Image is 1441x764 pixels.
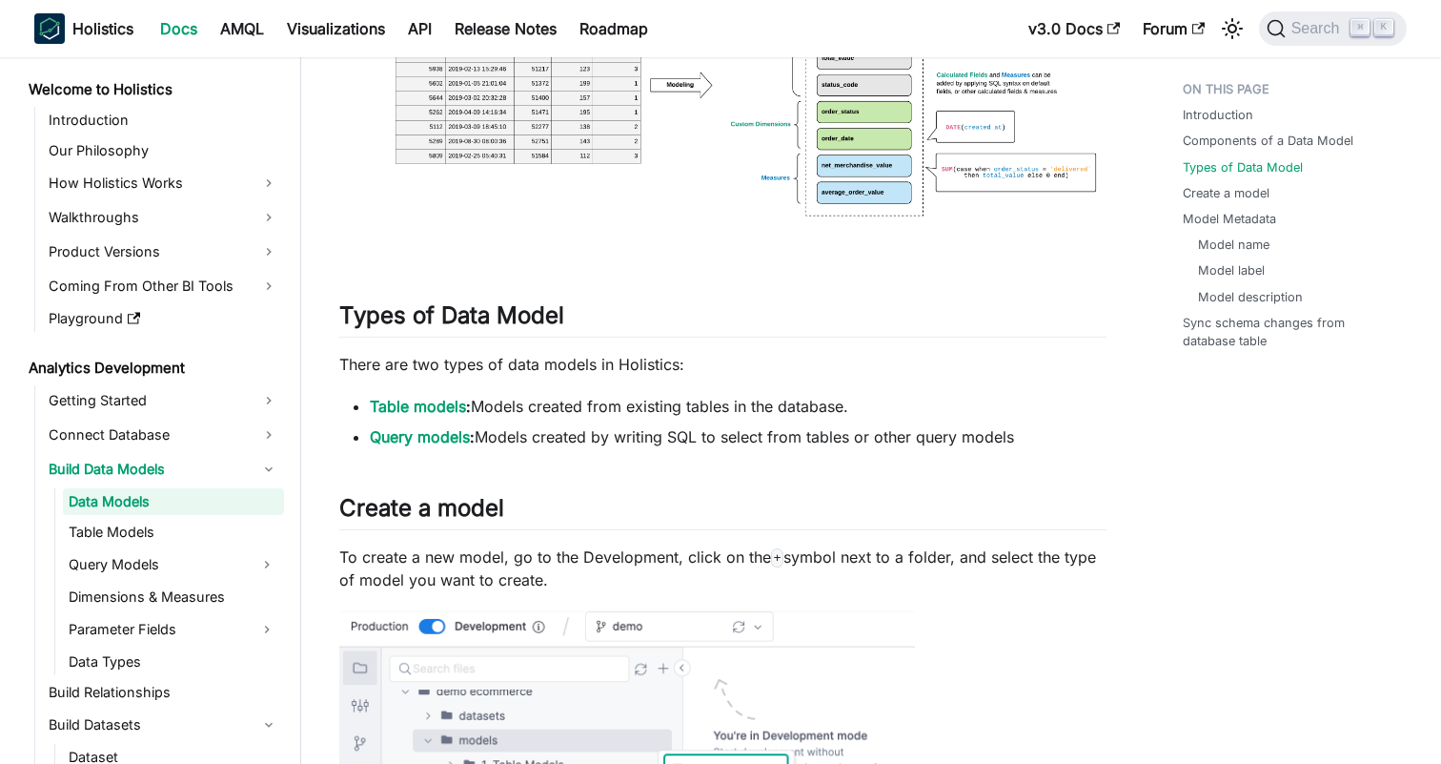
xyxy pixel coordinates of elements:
[1217,13,1248,44] button: Switch between dark and light mode (currently light mode)
[63,549,250,580] a: Query Models
[370,397,471,416] strong: :
[370,425,1106,448] li: Models created by writing SQL to select from tables or other query models
[1198,288,1303,306] a: Model description
[209,13,275,44] a: AMQL
[34,13,133,44] a: HolisticsHolistics
[339,301,1106,338] h2: Types of Data Model
[1183,314,1395,350] a: Sync schema changes from database table
[250,614,284,645] button: Expand sidebar category 'Parameter Fields'
[339,494,1106,530] h2: Create a model
[1183,106,1253,124] a: Introduction
[63,649,284,675] a: Data Types
[1374,19,1393,36] kbd: K
[43,710,284,740] a: Build Datasets
[23,76,284,103] a: Welcome to Holistics
[1286,20,1351,37] span: Search
[72,17,133,40] b: Holistics
[370,427,470,446] a: Query models
[149,13,209,44] a: Docs
[1183,210,1276,228] a: Model Metadata
[63,614,250,645] a: Parameter Fields
[23,355,284,382] a: Analytics Development
[43,202,284,233] a: Walkthroughs
[443,13,568,44] a: Release Notes
[43,271,284,301] a: Coming From Other BI Tools
[370,395,1106,418] li: Models created from existing tables in the database.
[43,454,284,485] a: Build Data Models
[43,168,284,198] a: How Holistics Works
[63,488,284,515] a: Data Models
[396,13,443,44] a: API
[1183,184,1269,202] a: Create a model
[43,137,284,164] a: Our Philosophy
[43,385,284,416] a: Getting Started
[15,57,301,764] nav: Docs sidebar
[568,13,660,44] a: Roadmap
[1198,261,1265,279] a: Model label
[1183,132,1353,150] a: Components of a Data Model
[43,107,284,134] a: Introduction
[1183,158,1303,176] a: Types of Data Model
[1198,236,1269,254] a: Model name
[275,13,396,44] a: Visualizations
[250,549,284,580] button: Expand sidebar category 'Query Models'
[63,584,284,610] a: Dimensions & Measures
[1017,13,1131,44] a: v3.0 Docs
[34,13,65,44] img: Holistics
[43,420,284,450] a: Connect Database
[339,546,1106,591] p: To create a new model, go to the Development, click on the symbol next to a folder, and select th...
[43,237,284,267] a: Product Versions
[1131,13,1216,44] a: Forum
[1259,11,1407,46] button: Search (Command+K)
[771,548,783,568] code: +
[370,397,466,416] a: Table models
[43,305,284,332] a: Playground
[370,427,475,446] strong: :
[1350,19,1370,36] kbd: ⌘
[63,519,284,546] a: Table Models
[339,353,1106,376] p: There are two types of data models in Holistics:
[43,679,284,706] a: Build Relationships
